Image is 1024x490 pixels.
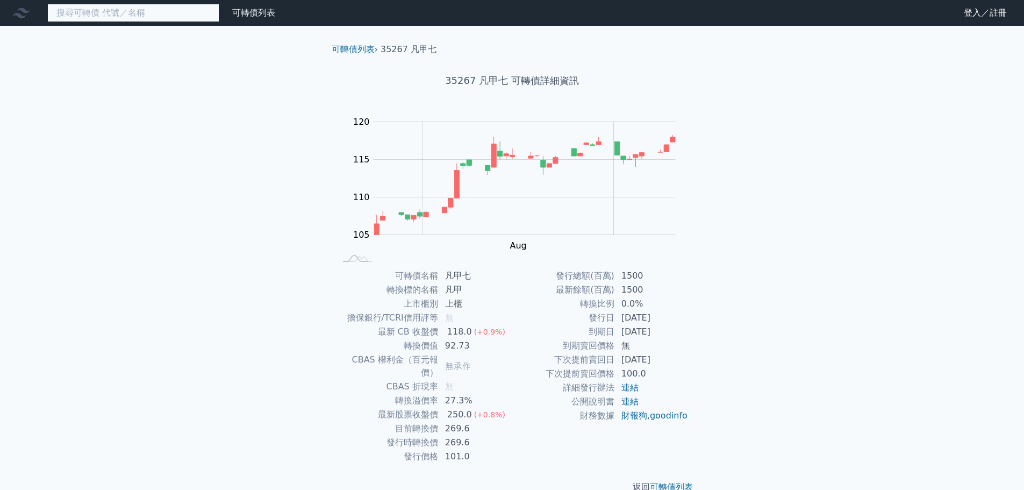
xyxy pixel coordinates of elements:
[374,135,675,235] g: Series
[353,230,370,240] tspan: 105
[439,394,512,408] td: 27.3%
[474,328,505,336] span: (+0.9%)
[445,381,454,392] span: 無
[512,353,615,367] td: 下次提前賣回日
[336,325,439,339] td: 最新 CB 收盤價
[445,361,471,371] span: 無承作
[439,283,512,297] td: 凡甲
[445,408,474,421] div: 250.0
[512,325,615,339] td: 到期日
[47,4,219,22] input: 搜尋可轉債 代號／名稱
[336,283,439,297] td: 轉換標的名稱
[445,325,474,338] div: 118.0
[615,339,689,353] td: 無
[615,311,689,325] td: [DATE]
[381,43,436,56] li: 35267 凡甲七
[336,311,439,325] td: 擔保銀行/TCRI信用評等
[615,367,689,381] td: 100.0
[336,297,439,311] td: 上市櫃別
[439,339,512,353] td: 92.73
[621,382,639,393] a: 連結
[615,325,689,339] td: [DATE]
[512,339,615,353] td: 到期賣回價格
[439,422,512,436] td: 269.6
[332,44,375,54] a: 可轉債列表
[353,154,370,165] tspan: 115
[650,410,688,421] a: goodinfo
[439,269,512,283] td: 凡甲七
[232,8,275,18] a: 可轉債列表
[615,297,689,311] td: 0.0%
[445,313,454,323] span: 無
[512,283,615,297] td: 最新餘額(百萬)
[615,409,689,423] td: ,
[332,43,378,56] li: ›
[336,353,439,380] td: CBAS 權利金（百元報價）
[615,283,689,297] td: 1500
[512,311,615,325] td: 發行日
[512,297,615,311] td: 轉換比例
[615,269,689,283] td: 1500
[336,408,439,422] td: 最新股票收盤價
[348,117,692,251] g: Chart
[512,367,615,381] td: 下次提前賣回價格
[621,396,639,407] a: 連結
[353,192,370,202] tspan: 110
[336,422,439,436] td: 目前轉換價
[336,380,439,394] td: CBAS 折現率
[439,297,512,311] td: 上櫃
[439,436,512,450] td: 269.6
[474,410,505,419] span: (+0.8%)
[336,436,439,450] td: 發行時轉換價
[353,117,370,127] tspan: 120
[510,240,527,251] tspan: Aug
[336,269,439,283] td: 可轉債名稱
[336,450,439,464] td: 發行價格
[336,339,439,353] td: 轉換價值
[512,395,615,409] td: 公開說明書
[323,73,701,88] h1: 35267 凡甲七 可轉債詳細資訊
[512,381,615,395] td: 詳細發行辦法
[512,409,615,423] td: 財務數據
[336,394,439,408] td: 轉換溢價率
[615,353,689,367] td: [DATE]
[955,4,1015,22] a: 登入／註冊
[439,450,512,464] td: 101.0
[621,410,647,421] a: 財報狗
[512,269,615,283] td: 發行總額(百萬)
